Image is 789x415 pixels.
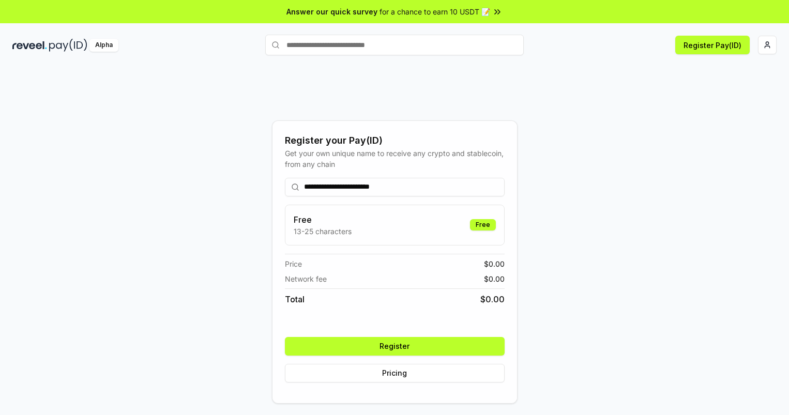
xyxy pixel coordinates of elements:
[484,258,505,269] span: $ 0.00
[285,148,505,170] div: Get your own unique name to receive any crypto and stablecoin, from any chain
[480,293,505,305] span: $ 0.00
[285,258,302,269] span: Price
[285,364,505,382] button: Pricing
[286,6,377,17] span: Answer our quick survey
[484,273,505,284] span: $ 0.00
[285,133,505,148] div: Register your Pay(ID)
[89,39,118,52] div: Alpha
[294,213,352,226] h3: Free
[12,39,47,52] img: reveel_dark
[380,6,490,17] span: for a chance to earn 10 USDT 📝
[285,293,305,305] span: Total
[285,337,505,356] button: Register
[285,273,327,284] span: Network fee
[470,219,496,230] div: Free
[294,226,352,237] p: 13-25 characters
[49,39,87,52] img: pay_id
[675,36,750,54] button: Register Pay(ID)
